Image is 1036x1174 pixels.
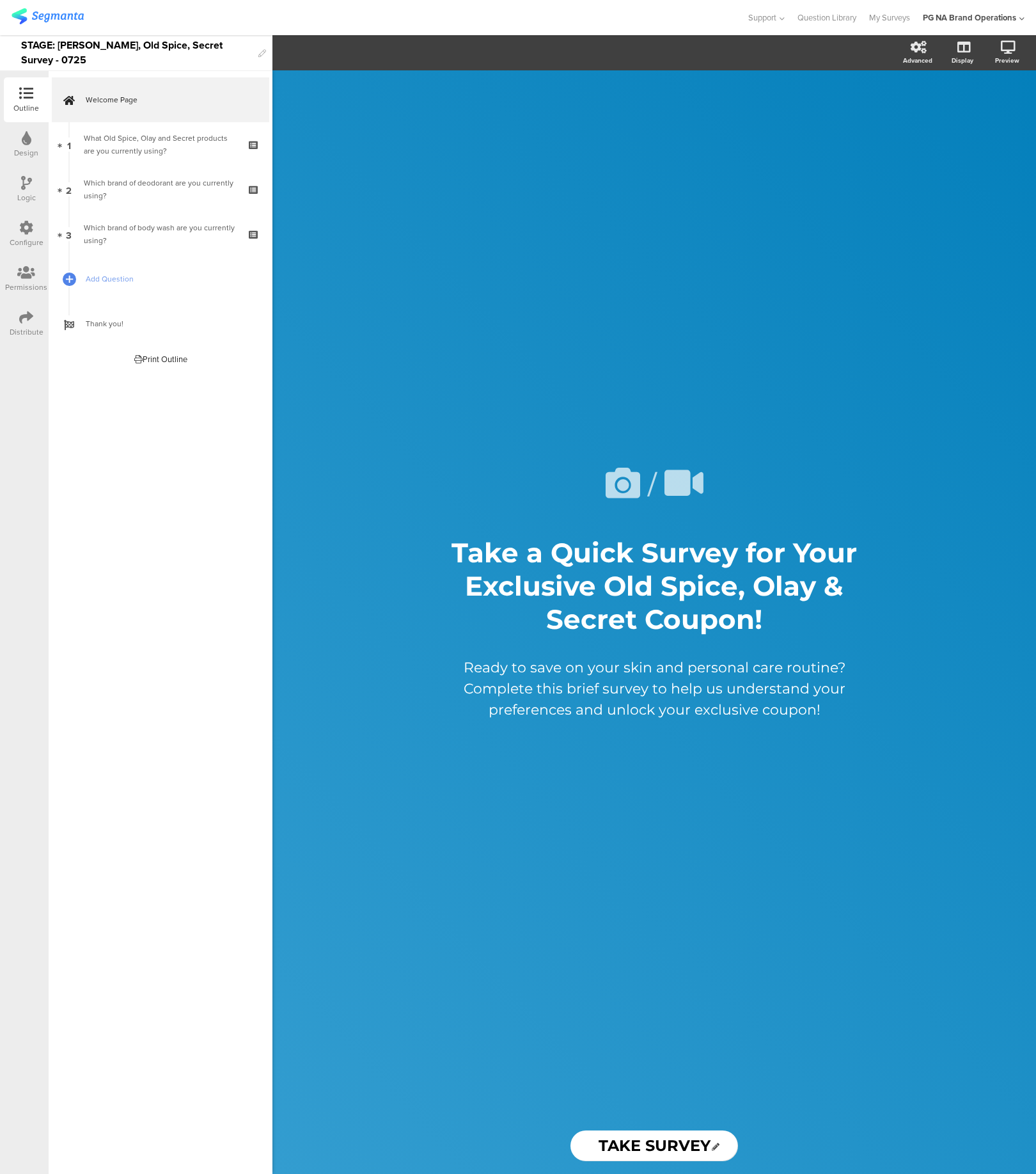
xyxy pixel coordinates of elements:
[86,273,249,285] span: Add Question
[66,227,72,241] span: 3
[52,301,269,346] a: Thank you!
[52,212,269,257] a: 3 Which brand of body wash are you currently using?
[14,147,38,159] div: Design
[430,657,878,720] p: Ready to save on your skin and personal care routine? Complete this brief survey to help us under...
[52,77,269,122] a: Welcome Page
[10,237,43,248] div: Configure
[995,56,1019,65] div: Preview
[12,8,84,24] img: segmanta logo
[86,317,249,330] span: Thank you!
[13,102,39,114] div: Outline
[10,326,43,338] div: Distribute
[67,138,71,152] span: 1
[84,132,237,157] div: What Old Spice, Olay and Secret products are you currently using?
[570,1130,738,1161] input: Start
[21,35,252,70] div: STAGE: [PERSON_NAME], Old Spice, Secret Survey - 0725
[84,221,237,247] div: Which brand of body wash are you currently using?
[923,12,1016,24] div: PG NA Brand Operations
[903,56,932,65] div: Advanced
[17,192,36,203] div: Logic
[66,182,72,196] span: 2
[86,93,249,106] span: Welcome Page
[952,56,973,65] div: Display
[5,282,47,293] div: Permissions
[52,122,269,167] a: 1 What Old Spice, Olay and Secret products are you currently using?
[84,177,237,202] div: Which brand of deodorant are you currently using?
[52,167,269,212] a: 2 Which brand of deodorant are you currently using?
[418,536,891,636] p: Take a Quick Survey for Your Exclusive Old Spice, Olay & Secret Coupon!
[647,459,657,509] span: /
[134,353,187,365] div: Print Outline
[748,12,776,24] span: Support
